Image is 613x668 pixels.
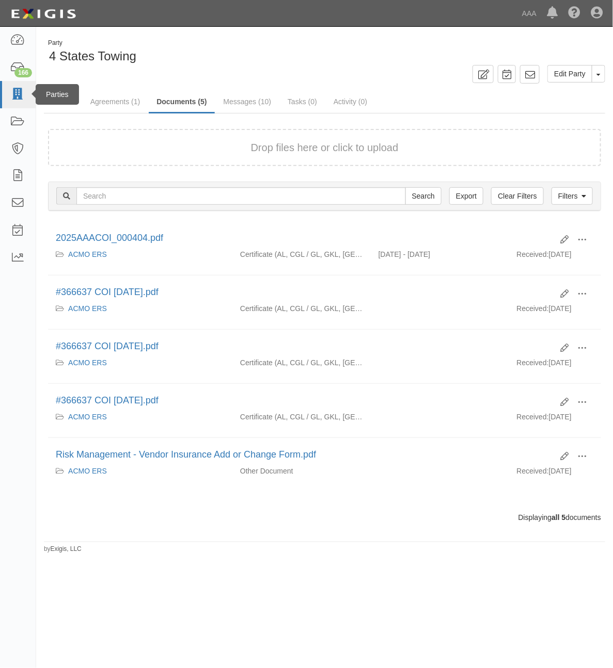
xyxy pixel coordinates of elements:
[68,413,107,421] a: ACMO ERS
[509,249,602,265] div: [DATE]
[56,412,225,422] div: ACMO ERS
[509,412,602,427] div: [DATE]
[280,91,325,112] a: Tasks (0)
[56,303,225,314] div: ACMO ERS
[56,249,225,259] div: ACMO ERS
[216,91,279,112] a: Messages (10)
[547,65,592,83] a: Edit Party
[251,140,399,155] button: Drop files here or click to upload
[56,449,316,460] a: Risk Management - Vendor Insurance Add or Change Form.pdf
[83,91,148,112] a: Agreements (1)
[449,187,483,205] a: Export
[149,91,214,113] a: Documents (5)
[509,303,602,319] div: [DATE]
[56,394,553,408] div: #366637 COI 01.12.24.pdf
[371,249,509,259] div: Effective 03/06/2025 - Expiration 03/06/2026
[51,545,82,552] a: Exigis, LLC
[232,412,371,422] div: Auto Liability Commercial General Liability / Garage Liability Garage Keepers Liability On-Hook
[68,304,107,313] a: ACMO ERS
[509,357,602,373] div: [DATE]
[517,249,549,259] p: Received:
[48,39,136,47] div: Party
[36,84,79,105] div: Parties
[76,187,406,205] input: Search
[8,5,79,23] img: logo-5460c22ac91f19d4615b14bd174203de0afe785f0fc80cf4dbbc73dc1793850b.png
[56,233,163,243] a: 2025AAACOI_000404.pdf
[56,395,159,405] a: #366637 COI [DATE].pdf
[14,68,32,77] div: 166
[568,7,580,20] i: Help Center - Complianz
[232,249,371,259] div: Auto Liability Commercial General Liability / Garage Liability Garage Keepers Liability On-Hook
[371,466,509,466] div: Effective - Expiration
[326,91,375,112] a: Activity (0)
[56,232,553,245] div: 2025AAACOI_000404.pdf
[509,466,602,481] div: [DATE]
[68,250,107,258] a: ACMO ERS
[56,286,553,299] div: #366637 COI 05.11.25.pdf
[232,466,371,476] div: Other Document
[56,448,553,462] div: Risk Management - Vendor Insurance Add or Change Form.pdf
[517,3,542,24] a: AAA
[517,303,549,314] p: Received:
[56,357,225,368] div: ACMO ERS
[232,357,371,368] div: Auto Liability Commercial General Liability / Garage Liability Garage Keepers Liability On-Hook
[56,466,225,476] div: ACMO ERS
[68,359,107,367] a: ACMO ERS
[517,466,549,476] p: Received:
[552,187,593,205] a: Filters
[517,412,549,422] p: Received:
[40,512,609,523] div: Displaying documents
[68,467,107,475] a: ACMO ERS
[517,357,549,368] p: Received:
[405,187,442,205] input: Search
[552,513,565,522] b: all 5
[56,341,159,351] a: #366637 COI [DATE].pdf
[44,39,605,65] div: 4 States Towing
[371,303,509,304] div: Effective - Expiration
[44,545,82,553] small: by
[56,287,159,297] a: #366637 COI [DATE].pdf
[56,340,553,353] div: #366637 COI 05.11.24.pdf
[49,49,136,63] span: 4 States Towing
[491,187,543,205] a: Clear Filters
[232,303,371,314] div: Auto Liability Commercial General Liability / Garage Liability Garage Keepers Liability On-Hook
